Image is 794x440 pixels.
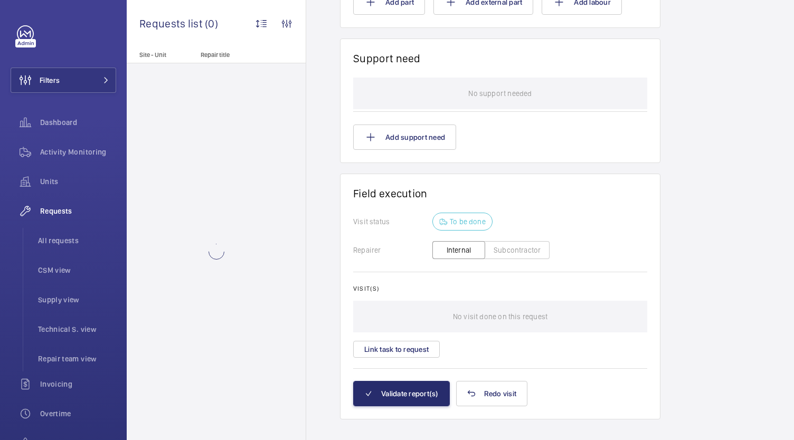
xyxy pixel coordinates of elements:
span: Overtime [40,408,116,419]
span: Units [40,176,116,187]
span: CSM view [38,265,116,275]
button: Add support need [353,125,456,150]
h1: Support need [353,52,421,65]
h2: Visit(s) [353,285,647,292]
span: Activity Monitoring [40,147,116,157]
span: All requests [38,235,116,246]
button: Subcontractor [485,241,550,259]
span: Supply view [38,294,116,305]
p: No support needed [468,78,532,109]
span: Dashboard [40,117,116,128]
span: Filters [40,75,60,85]
button: Validate report(s) [353,381,450,406]
button: Filters [11,68,116,93]
span: Requests list [139,17,205,30]
span: Repair team view [38,353,116,364]
span: Technical S. view [38,324,116,334]
span: Invoicing [40,379,116,389]
span: Requests [40,206,116,216]
p: Repair title [201,51,270,59]
button: Link task to request [353,341,440,358]
button: Redo visit [456,381,528,406]
h1: Field execution [353,187,647,200]
button: Internal [432,241,485,259]
p: No visit done on this request [453,301,547,332]
p: To be done [450,216,486,227]
p: Site - Unit [127,51,196,59]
